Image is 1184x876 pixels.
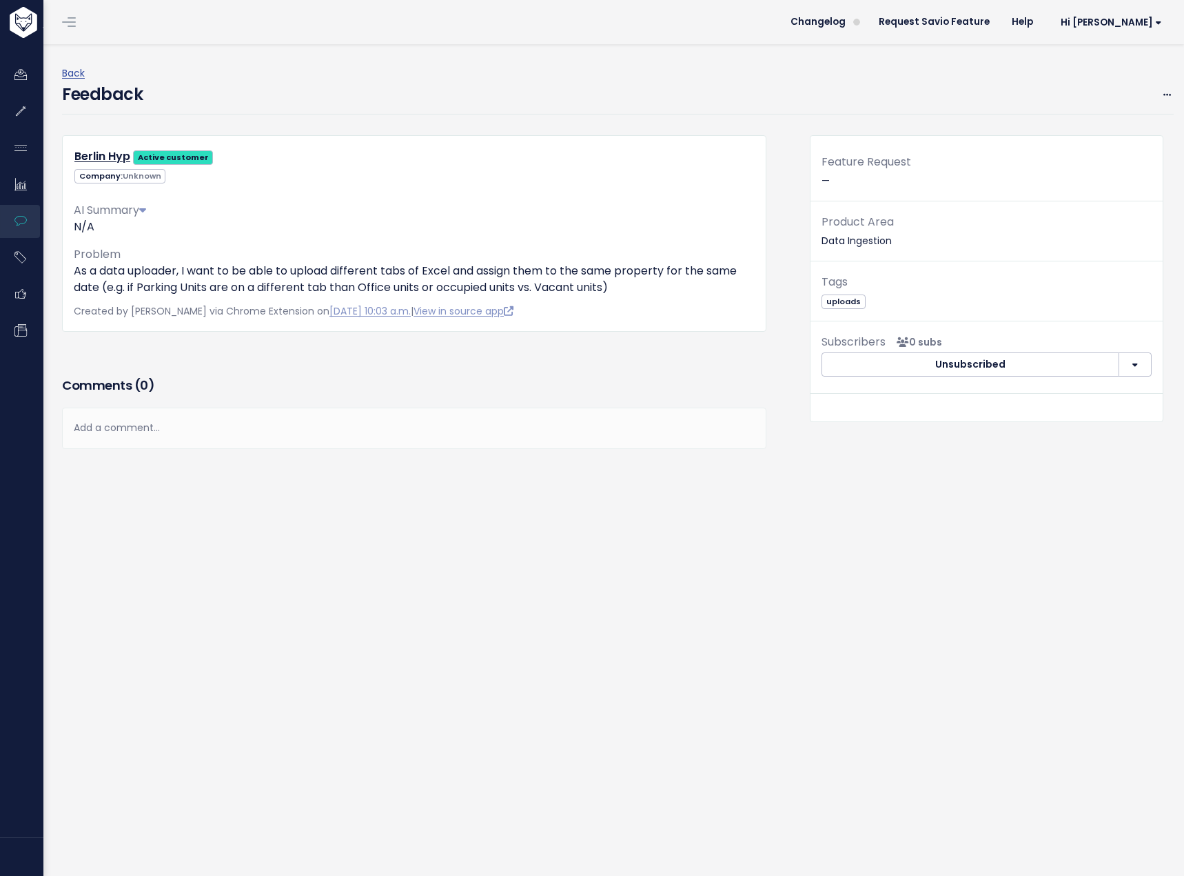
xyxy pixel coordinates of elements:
[891,335,942,349] span: <p><strong>Subscribers</strong><br><br> No subscribers yet<br> </p>
[62,66,85,80] a: Back
[138,152,209,163] strong: Active customer
[790,17,846,27] span: Changelog
[1061,17,1162,28] span: Hi [PERSON_NAME]
[123,170,161,181] span: Unknown
[329,304,411,318] a: [DATE] 10:03 a.m.
[74,304,513,318] span: Created by [PERSON_NAME] via Chrome Extension on |
[74,246,121,262] span: Problem
[821,352,1119,377] button: Unsubscribed
[62,82,143,107] h4: Feedback
[62,376,766,395] h3: Comments ( )
[821,212,1152,250] p: Data Ingestion
[74,263,755,296] p: As a data uploader, I want to be able to upload different tabs of Excel and assign them to the sa...
[868,12,1001,32] a: Request Savio Feature
[1044,12,1173,33] a: Hi [PERSON_NAME]
[74,169,165,183] span: Company:
[62,408,766,448] div: Add a comment...
[821,295,865,309] span: uploads
[821,294,865,308] a: uploads
[74,219,755,235] p: N/A
[6,7,113,38] img: logo-white.9d6f32f41409.svg
[821,274,848,290] span: Tags
[1001,12,1044,32] a: Help
[810,152,1163,201] div: —
[821,214,894,230] span: Product Area
[74,148,130,164] a: Berlin Hyp
[140,377,148,394] span: 0
[821,334,886,350] span: Subscribers
[74,202,146,218] span: AI Summary
[414,304,513,318] a: View in source app
[821,154,911,170] span: Feature Request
